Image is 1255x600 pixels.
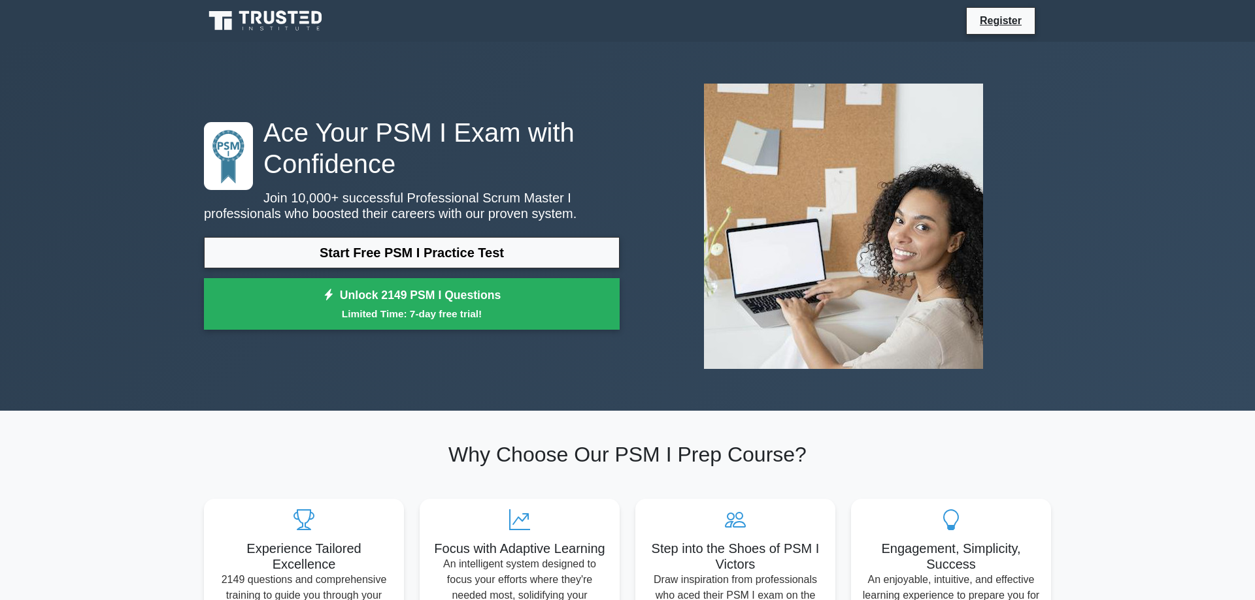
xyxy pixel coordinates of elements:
[204,117,620,180] h1: Ace Your PSM I Exam with Confidence
[646,541,825,572] h5: Step into the Shoes of PSM I Victors
[204,190,620,221] p: Join 10,000+ successful Professional Scrum Master I professionals who boosted their careers with ...
[204,237,620,268] a: Start Free PSM I Practice Test
[214,541,393,572] h5: Experience Tailored Excellence
[204,278,620,330] a: Unlock 2149 PSM I QuestionsLimited Time: 7-day free trial!
[430,541,609,556] h5: Focus with Adaptive Learning
[862,541,1041,572] h5: Engagement, Simplicity, Success
[220,306,603,321] small: Limited Time: 7-day free trial!
[204,442,1051,467] h2: Why Choose Our PSM I Prep Course?
[972,12,1029,29] a: Register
